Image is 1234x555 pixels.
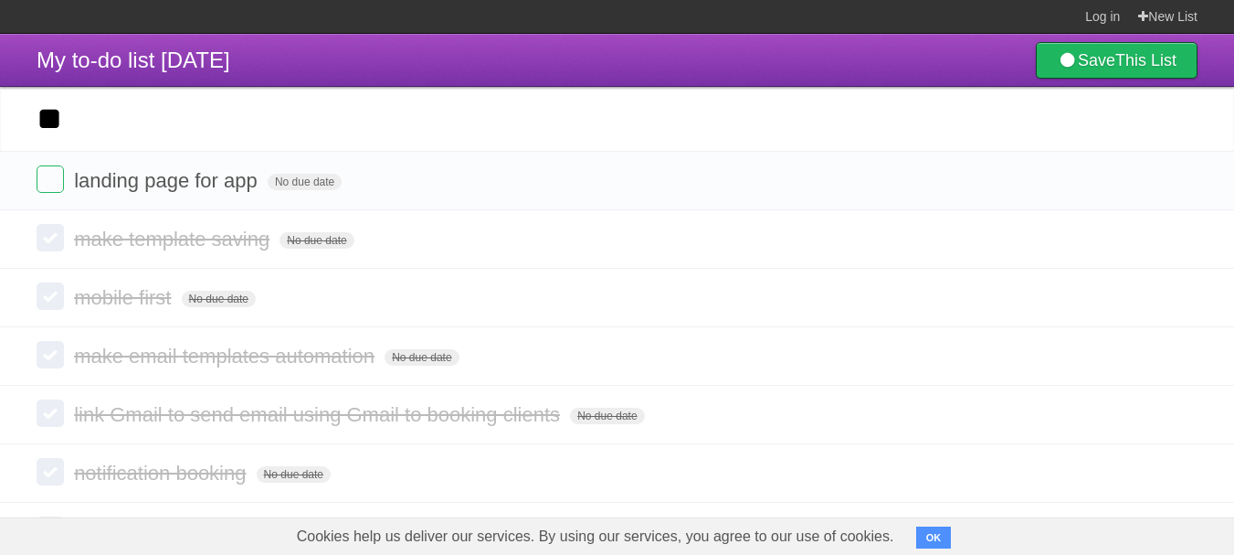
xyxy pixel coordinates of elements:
[37,400,64,427] label: Done
[74,462,250,485] span: notification booking
[74,169,262,192] span: landing page for app
[74,403,564,426] span: link Gmail to send email using Gmail to booking clients
[268,174,342,190] span: No due date
[279,232,353,249] span: No due date
[570,408,644,424] span: No due date
[37,341,64,368] label: Done
[74,345,379,368] span: make email templates automation
[279,518,912,555] span: Cookies help us deliver our services. By using our services, you agree to our use of cookies.
[1115,51,1176,69] b: This List
[37,48,230,72] span: My to-do list [DATE]
[37,517,64,544] label: Done
[37,283,64,310] label: Done
[74,286,175,309] span: mobile first
[257,466,331,483] span: No due date
[916,527,952,549] button: OK
[182,291,256,307] span: No due date
[37,458,64,486] label: Done
[74,228,274,251] span: make template saving
[37,165,64,193] label: Done
[1036,42,1197,79] a: SaveThis List
[385,349,459,366] span: No due date
[37,224,64,251] label: Done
